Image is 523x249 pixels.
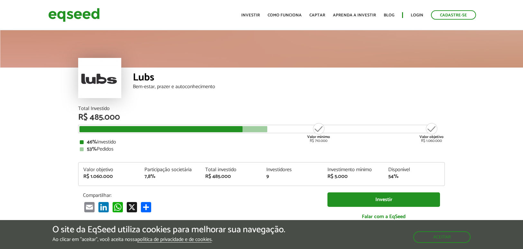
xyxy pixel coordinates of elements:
a: WhatsApp [111,202,124,212]
div: R$ 1.060.000 [83,174,135,179]
strong: Valor objetivo [419,134,444,140]
a: Aprenda a investir [333,13,376,17]
a: política de privacidade e de cookies [137,237,212,243]
p: Ao clicar em "aceitar", você aceita nossa . [52,236,285,243]
strong: Valor mínimo [307,134,330,140]
a: Falar com a EqSeed [327,210,440,223]
div: R$ 710.000 [307,122,331,143]
a: Investir [327,192,440,207]
div: Lubs [133,72,445,84]
div: R$ 5.000 [327,174,379,179]
strong: 53% [87,145,97,153]
a: X [125,202,138,212]
div: Investido [80,140,443,145]
div: Total Investido [78,106,445,111]
a: Captar [309,13,325,17]
a: LinkedIn [97,202,110,212]
a: Login [411,13,423,17]
div: Investidores [266,167,318,172]
div: 54% [388,174,440,179]
div: Participação societária [144,167,196,172]
div: Bem-estar, prazer e autoconhecimento [133,84,445,89]
div: Total investido [205,167,257,172]
div: 7,8% [144,174,196,179]
a: Email [83,202,96,212]
strong: 46% [87,138,97,146]
div: Valor objetivo [83,167,135,172]
a: Como funciona [268,13,302,17]
a: Investir [241,13,260,17]
div: 9 [266,174,318,179]
img: EqSeed [48,6,100,23]
div: R$ 485.000 [205,174,257,179]
a: Blog [384,13,394,17]
a: Cadastre-se [431,10,476,20]
div: R$ 485.000 [78,113,445,122]
button: Aceitar [413,231,471,243]
div: Pedidos [80,147,443,152]
h5: O site da EqSeed utiliza cookies para melhorar sua navegação. [52,225,285,235]
div: Investimento mínimo [327,167,379,172]
div: R$ 1.060.000 [419,122,444,143]
a: Share [140,202,152,212]
p: Compartilhar: [83,192,318,198]
div: Disponível [388,167,440,172]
